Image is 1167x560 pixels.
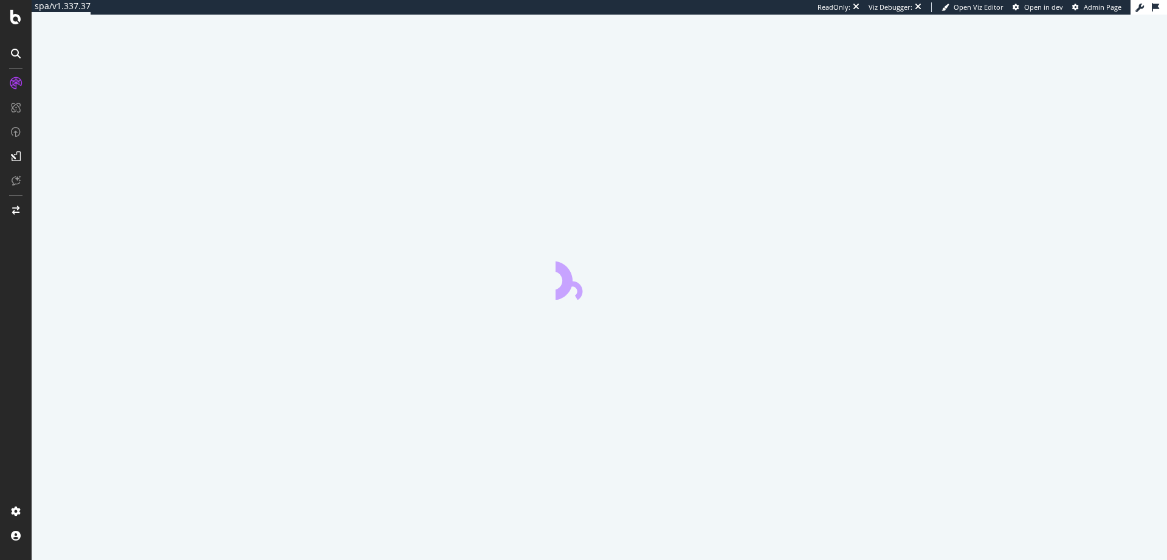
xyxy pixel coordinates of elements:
span: Admin Page [1084,2,1121,12]
a: Admin Page [1072,2,1121,12]
div: animation [556,256,643,300]
span: Open in dev [1024,2,1063,12]
span: Open Viz Editor [954,2,1003,12]
div: ReadOnly: [818,2,850,12]
div: Viz Debugger: [869,2,912,12]
a: Open Viz Editor [942,2,1003,12]
a: Open in dev [1013,2,1063,12]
